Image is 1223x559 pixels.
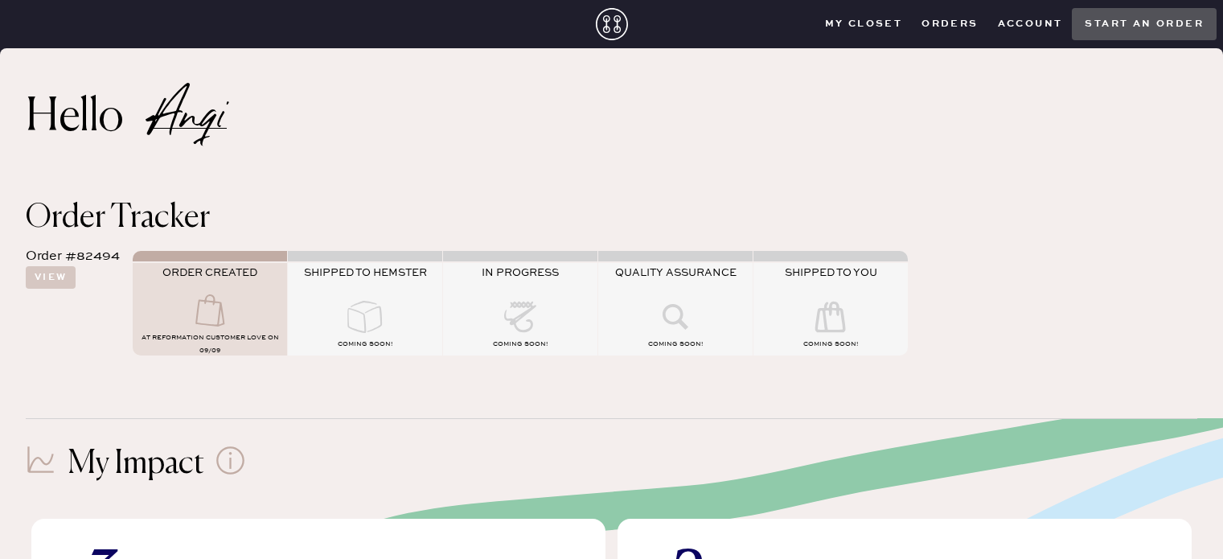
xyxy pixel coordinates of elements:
span: SHIPPED TO HEMSTER [304,266,427,279]
span: SHIPPED TO YOU [785,266,877,279]
span: AT Reformation Customer Love on 09/09 [142,334,279,355]
span: COMING SOON! [493,340,548,348]
span: IN PROGRESS [482,266,559,279]
div: Order #82494 [26,247,120,266]
span: ORDER CREATED [162,266,257,279]
button: Account [988,12,1073,36]
span: QUALITY ASSURANCE [615,266,737,279]
button: Start an order [1072,8,1217,40]
span: COMING SOON! [648,340,703,348]
span: COMING SOON! [338,340,392,348]
button: My Closet [815,12,913,36]
h2: Hello [26,99,152,138]
iframe: Front Chat [1147,487,1216,556]
span: COMING SOON! [803,340,858,348]
button: View [26,266,76,289]
h2: Anqi [152,108,227,129]
h1: My Impact [68,445,204,483]
span: Order Tracker [26,202,210,234]
button: Orders [912,12,987,36]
